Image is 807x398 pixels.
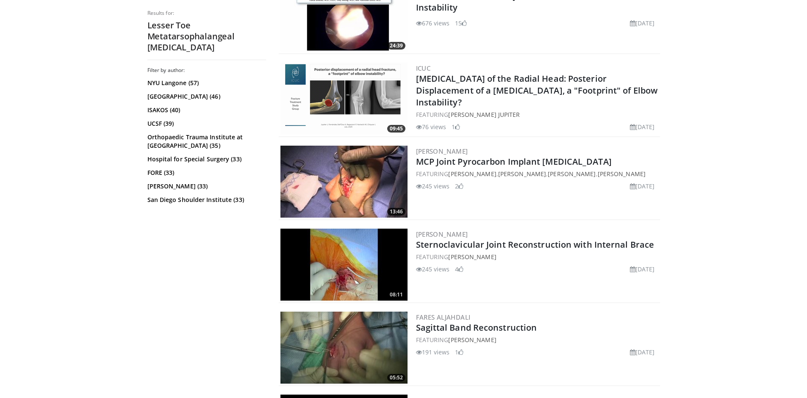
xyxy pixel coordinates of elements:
[280,63,408,135] a: 09:45
[416,265,450,274] li: 245 views
[455,19,467,28] li: 15
[147,20,266,53] h2: Lesser Toe Metatarsophalangeal [MEDICAL_DATA]
[147,67,266,74] h3: Filter by author:
[416,348,450,357] li: 191 views
[630,182,655,191] li: [DATE]
[498,170,546,178] a: [PERSON_NAME]
[448,170,496,178] a: [PERSON_NAME]
[416,64,431,72] a: ICUC
[387,125,405,133] span: 09:45
[416,335,658,344] div: FEATURING
[416,313,471,321] a: Fares AlJahdali
[416,110,658,119] div: FEATURING
[147,133,264,150] a: Orthopaedic Trauma Institute at [GEOGRAPHIC_DATA] (35)
[452,122,460,131] li: 1
[416,122,446,131] li: 76 views
[387,42,405,50] span: 24:39
[448,253,496,261] a: [PERSON_NAME]
[147,79,264,87] a: NYU Langone (57)
[630,19,655,28] li: [DATE]
[416,322,537,333] a: Sagittal Band Reconstruction
[147,92,264,101] a: [GEOGRAPHIC_DATA] (46)
[416,156,612,167] a: MCP Joint Pyrocarbon Implant [MEDICAL_DATA]
[280,146,408,218] img: 310db7ed-0e30-4937-9528-c0755f7da9bd.300x170_q85_crop-smart_upscale.jpg
[387,374,405,381] span: 05:52
[416,73,658,108] a: [MEDICAL_DATA] of the Radial Head: Posterior Displacement of a [MEDICAL_DATA], a "Footprint" of E...
[416,239,654,250] a: Sternoclavicular Joint Reconstruction with Internal Brace
[416,182,450,191] li: 245 views
[280,229,408,301] a: 08:11
[630,122,655,131] li: [DATE]
[147,182,264,191] a: [PERSON_NAME] (33)
[455,182,463,191] li: 2
[448,336,496,344] a: [PERSON_NAME]
[416,169,658,178] div: FEATURING , , ,
[598,170,646,178] a: [PERSON_NAME]
[455,265,463,274] li: 4
[416,252,658,261] div: FEATURING
[280,63,408,135] img: cb50f203-b60d-40ba-aef3-10f35c6c1e39.png.300x170_q85_crop-smart_upscale.png
[630,348,655,357] li: [DATE]
[147,196,264,204] a: San Diego Shoulder Institute (33)
[630,265,655,274] li: [DATE]
[416,147,468,155] a: [PERSON_NAME]
[147,155,264,163] a: Hospital for Special Surgery (33)
[455,348,463,357] li: 1
[280,312,408,384] img: 376c4a6b-7445-4e12-a295-4647432ac194.300x170_q85_crop-smart_upscale.jpg
[387,208,405,216] span: 13:46
[280,312,408,384] a: 05:52
[280,229,408,301] img: 5235ebf1-1e42-43ea-b322-e39e20a6d0e8.300x170_q85_crop-smart_upscale.jpg
[548,170,596,178] a: [PERSON_NAME]
[280,146,408,218] a: 13:46
[416,19,450,28] li: 676 views
[147,10,266,17] p: Results for:
[448,111,520,119] a: [PERSON_NAME] Jupiter
[147,169,264,177] a: FORE (33)
[416,230,468,238] a: [PERSON_NAME]
[147,119,264,128] a: UCSF (39)
[147,106,264,114] a: ISAKOS (40)
[387,291,405,298] span: 08:11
